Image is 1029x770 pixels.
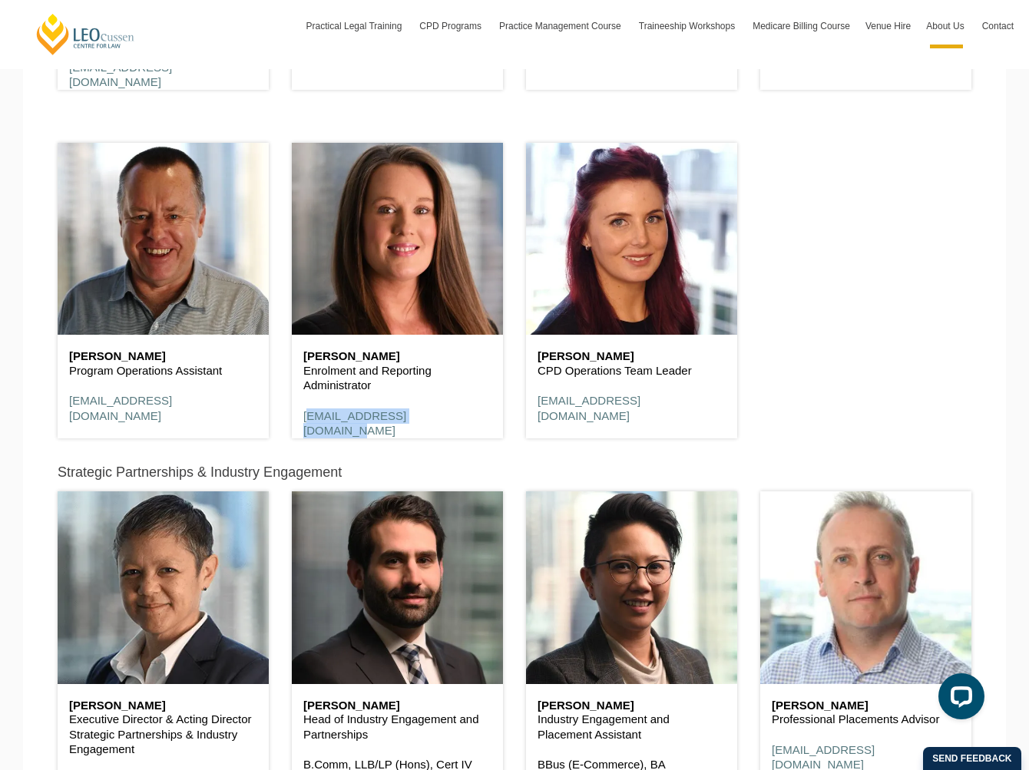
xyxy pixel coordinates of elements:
[631,4,745,48] a: Traineeship Workshops
[918,4,974,48] a: About Us
[303,409,406,438] a: [EMAIL_ADDRESS][DOMAIN_NAME]
[538,350,726,363] h6: [PERSON_NAME]
[858,4,918,48] a: Venue Hire
[303,712,491,742] p: Head of Industry Engagement and Partnerships
[35,12,137,56] a: [PERSON_NAME] Centre for Law
[58,465,342,481] h5: Strategic Partnerships & Industry Engagement
[69,394,172,422] a: [EMAIL_ADDRESS][DOMAIN_NAME]
[303,699,491,712] h6: [PERSON_NAME]
[69,350,257,363] h6: [PERSON_NAME]
[538,699,726,712] h6: [PERSON_NAME]
[974,4,1021,48] a: Contact
[299,4,412,48] a: Practical Legal Training
[491,4,631,48] a: Practice Management Course
[772,699,960,712] h6: [PERSON_NAME]
[538,363,726,378] p: CPD Operations Team Leader
[69,699,257,712] h6: [PERSON_NAME]
[303,350,491,363] h6: [PERSON_NAME]
[69,363,257,378] p: Program Operations Assistant
[926,667,991,732] iframe: LiveChat chat widget
[538,712,726,742] p: Industry Engagement and Placement Assistant
[745,4,858,48] a: Medicare Billing Course
[538,394,640,422] a: [EMAIL_ADDRESS][DOMAIN_NAME]
[772,712,960,727] p: Professional Placements Advisor
[303,363,491,393] p: Enrolment and Reporting Administrator
[412,4,491,48] a: CPD Programs
[69,712,257,757] p: Executive Director & Acting Director Strategic Partnerships & Industry Engagement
